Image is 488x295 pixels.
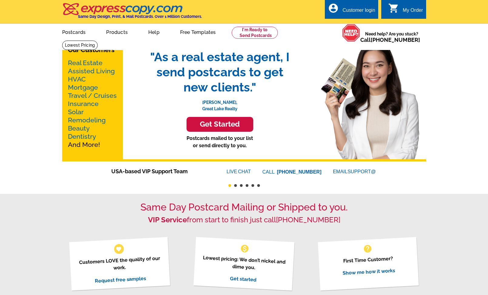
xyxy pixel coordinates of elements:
p: Lowest pricing: We don’t nickel and dime you. [201,254,287,273]
a: Get started [230,275,257,283]
a: shopping_cart My Order [388,7,423,14]
a: Assisted Living [68,67,115,75]
a: Solar [68,108,84,116]
button: 4 of 6 [246,184,248,187]
i: account_circle [328,3,339,14]
img: help [342,24,360,42]
a: Same Day Design, Print, & Mail Postcards. Over 1 Million Customers. [62,7,202,19]
a: Request free samples [95,275,146,284]
a: Travel / Cruises [68,92,117,99]
h2: from start to finish just call [62,216,426,224]
a: [PHONE_NUMBER] [277,169,321,174]
a: Real Estate [68,59,103,67]
button: 1 of 6 [228,184,231,187]
a: Show me how it works [342,267,395,276]
font: LIVE [227,168,238,175]
a: account_circle Customer login [328,7,375,14]
a: Mortgage [68,84,98,91]
span: Need help? Are you stuck? [360,31,423,43]
p: Postcards mailed to your list or send directly to you. [144,135,296,149]
a: [PHONE_NUMBER] [276,215,340,224]
a: Get Started [144,117,296,132]
p: [PERSON_NAME], Great Lake Realty [144,95,296,112]
a: Postcards [52,25,96,39]
span: favorite [116,246,122,252]
h3: Get Started [194,120,246,129]
a: Insurance [68,100,99,108]
font: CALL [262,168,275,176]
span: "As a real estate agent, I send postcards to get new clients." [144,49,296,95]
div: My Order [403,8,423,16]
a: [PHONE_NUMBER] [371,37,420,43]
a: Help [139,25,169,39]
span: help [363,244,372,254]
button: 3 of 6 [240,184,243,187]
p: First Time Customer? [325,254,411,266]
button: 2 of 6 [234,184,237,187]
span: USA-based VIP Support Team [111,167,208,175]
p: Customers LOVE the quality of our work. [77,254,163,273]
div: Customer login [342,8,375,16]
h4: Same Day Design, Print, & Mail Postcards. Over 1 Million Customers. [78,14,202,19]
a: Products [96,25,137,39]
a: Beauty [68,124,90,132]
h1: Same Day Postcard Mailing or Shipped to you. [62,201,426,213]
p: And More! [68,59,117,149]
span: monetization_on [240,244,250,254]
span: Call [360,37,420,43]
a: EMAILSUPPORT@ [333,169,377,174]
a: Remodeling [68,116,106,124]
a: LIVECHAT [227,169,251,174]
button: 6 of 6 [257,184,260,187]
a: Free Templates [170,25,226,39]
a: HVAC [68,75,86,83]
strong: VIP Service [148,215,187,224]
i: shopping_cart [388,3,399,14]
button: 5 of 6 [251,184,254,187]
a: Dentistry [68,133,96,140]
font: SUPPORT@ [348,168,377,175]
